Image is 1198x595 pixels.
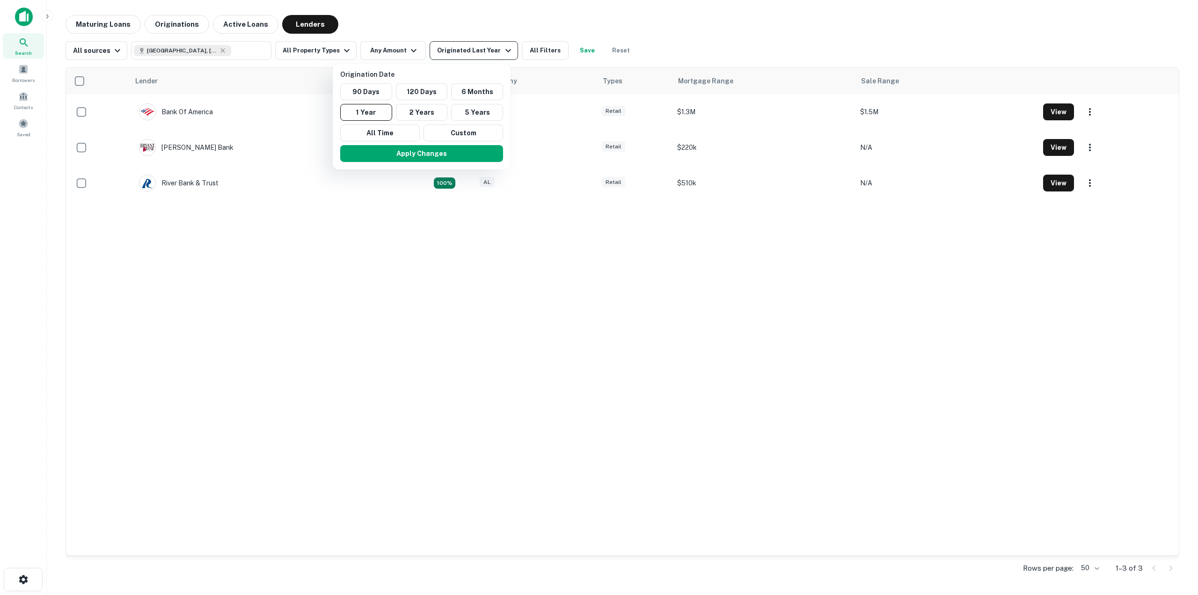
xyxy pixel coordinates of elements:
[396,83,448,100] button: 120 Days
[340,145,503,162] button: Apply Changes
[451,83,503,100] button: 6 Months
[340,69,507,80] p: Origination Date
[340,83,392,100] button: 90 Days
[1151,520,1198,565] iframe: Chat Widget
[451,104,503,121] button: 5 Years
[340,104,392,121] button: 1 Year
[396,104,448,121] button: 2 Years
[340,125,420,141] button: All Time
[424,125,503,141] button: Custom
